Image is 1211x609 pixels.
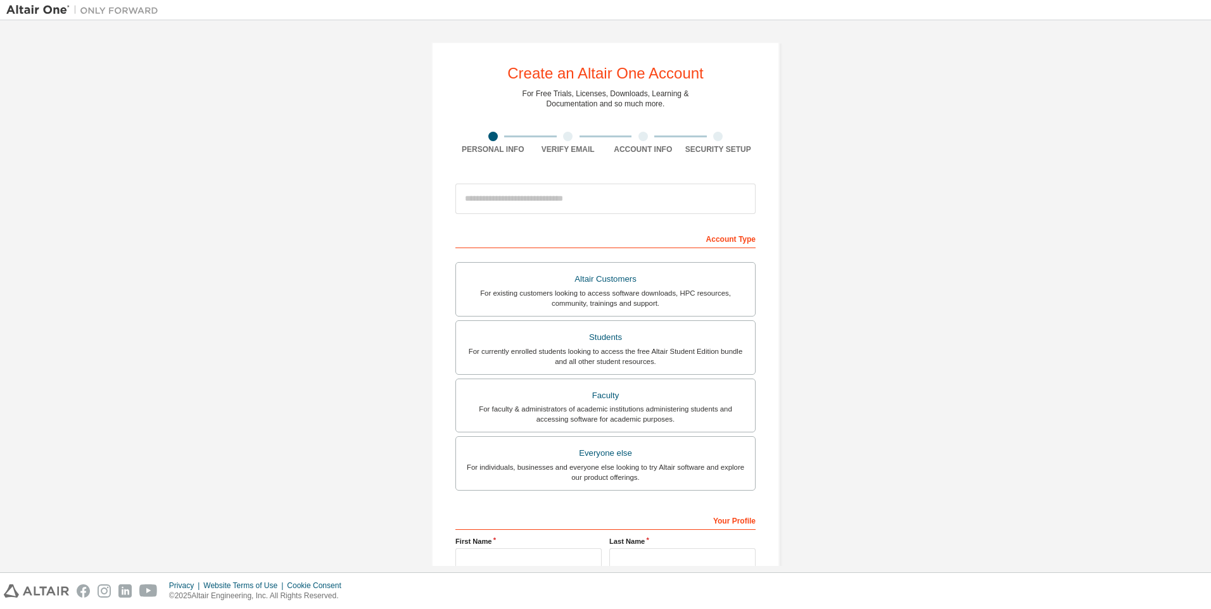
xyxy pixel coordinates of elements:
[455,536,602,546] label: First Name
[681,144,756,154] div: Security Setup
[507,66,704,81] div: Create an Altair One Account
[118,584,132,598] img: linkedin.svg
[98,584,111,598] img: instagram.svg
[203,581,287,591] div: Website Terms of Use
[464,346,747,367] div: For currently enrolled students looking to access the free Altair Student Edition bundle and all ...
[287,581,348,591] div: Cookie Consent
[6,4,165,16] img: Altair One
[605,144,681,154] div: Account Info
[464,387,747,405] div: Faculty
[4,584,69,598] img: altair_logo.svg
[455,228,756,248] div: Account Type
[464,329,747,346] div: Students
[455,144,531,154] div: Personal Info
[169,581,203,591] div: Privacy
[464,444,747,462] div: Everyone else
[464,404,747,424] div: For faculty & administrators of academic institutions administering students and accessing softwa...
[531,144,606,154] div: Verify Email
[464,462,747,482] div: For individuals, businesses and everyone else looking to try Altair software and explore our prod...
[464,288,747,308] div: For existing customers looking to access software downloads, HPC resources, community, trainings ...
[455,510,756,530] div: Your Profile
[464,270,747,288] div: Altair Customers
[169,591,349,601] p: © 2025 Altair Engineering, Inc. All Rights Reserved.
[77,584,90,598] img: facebook.svg
[139,584,158,598] img: youtube.svg
[609,536,756,546] label: Last Name
[523,89,689,109] div: For Free Trials, Licenses, Downloads, Learning & Documentation and so much more.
